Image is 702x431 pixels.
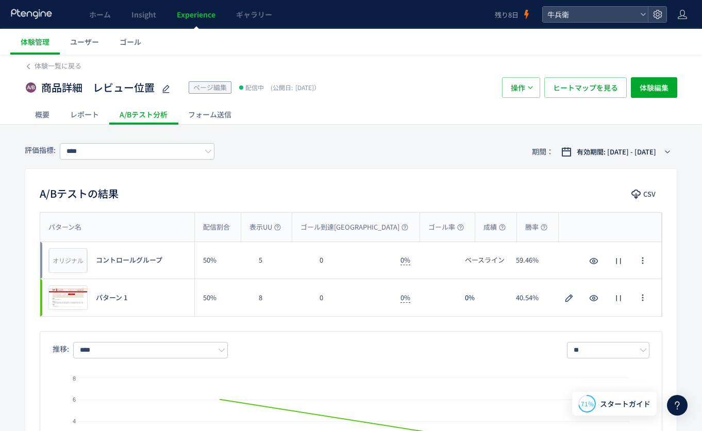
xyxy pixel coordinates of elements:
[178,104,242,125] div: フォーム送信
[96,255,162,265] span: コントロールグループ
[49,286,87,309] img: 2061f2c3d5d9afc51b1b643c08a247b81755664664284.jpeg
[544,77,627,98] button: ヒートマップを見る
[40,185,119,202] h2: A/Bテストの結果
[193,82,227,92] span: ページ編集
[465,255,505,265] span: ベースライン
[49,248,87,273] div: オリジナル
[25,145,56,155] span: 評価指標:
[577,147,656,157] span: 有効期間: [DATE] - [DATE]
[96,293,127,303] span: パターン 1
[400,255,410,265] span: 0%
[544,7,636,22] span: 牛兵衛
[60,104,109,125] div: レポート
[600,399,650,409] span: スタートガイド
[555,144,677,160] button: 有効期間: [DATE] - [DATE]
[53,343,69,354] span: 推移:
[203,222,230,232] span: 配信割合
[311,279,392,316] div: 0
[41,80,155,95] span: 商品詳細 レビュー位置
[300,222,408,232] span: ゴール到達[GEOGRAPHIC_DATA]
[631,77,677,98] button: 体験編集
[553,77,618,98] span: ヒートマップを見る
[21,37,49,47] span: 体験管理
[640,77,668,98] span: 体験編集
[525,222,547,232] span: 勝率
[508,242,559,279] div: 59.46%
[131,9,156,20] span: Insight
[465,293,475,303] span: 0%
[428,222,464,232] span: ゴール率
[250,242,311,279] div: 5
[250,279,311,316] div: 8
[89,9,111,20] span: ホーム
[495,10,519,20] span: 残り8日
[643,186,656,202] span: CSV
[25,104,60,125] div: 概要
[508,279,559,316] div: 40.54%
[70,37,99,47] span: ユーザー
[581,399,594,408] span: 71%
[73,375,76,382] text: 8
[195,242,250,279] div: 50%
[400,292,410,303] span: 0%
[236,9,272,20] span: ギャラリー
[502,77,540,98] button: 操作
[73,418,76,424] text: 4
[483,222,506,232] span: 成績
[311,242,392,279] div: 0
[35,61,81,71] span: 体験一覧に戻る
[626,186,662,202] button: CSV
[271,83,293,92] span: (公開日:
[245,82,264,93] span: 配信中
[177,9,215,20] span: Experience
[120,37,141,47] span: ゴール
[511,77,525,98] span: 操作
[109,104,178,125] div: A/Bテスト分析
[268,83,320,92] span: [DATE]）
[195,279,250,316] div: 50%
[249,222,281,232] span: 表示UU
[73,396,76,403] text: 6
[48,222,81,232] span: パターン名
[532,143,554,160] span: 期間：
